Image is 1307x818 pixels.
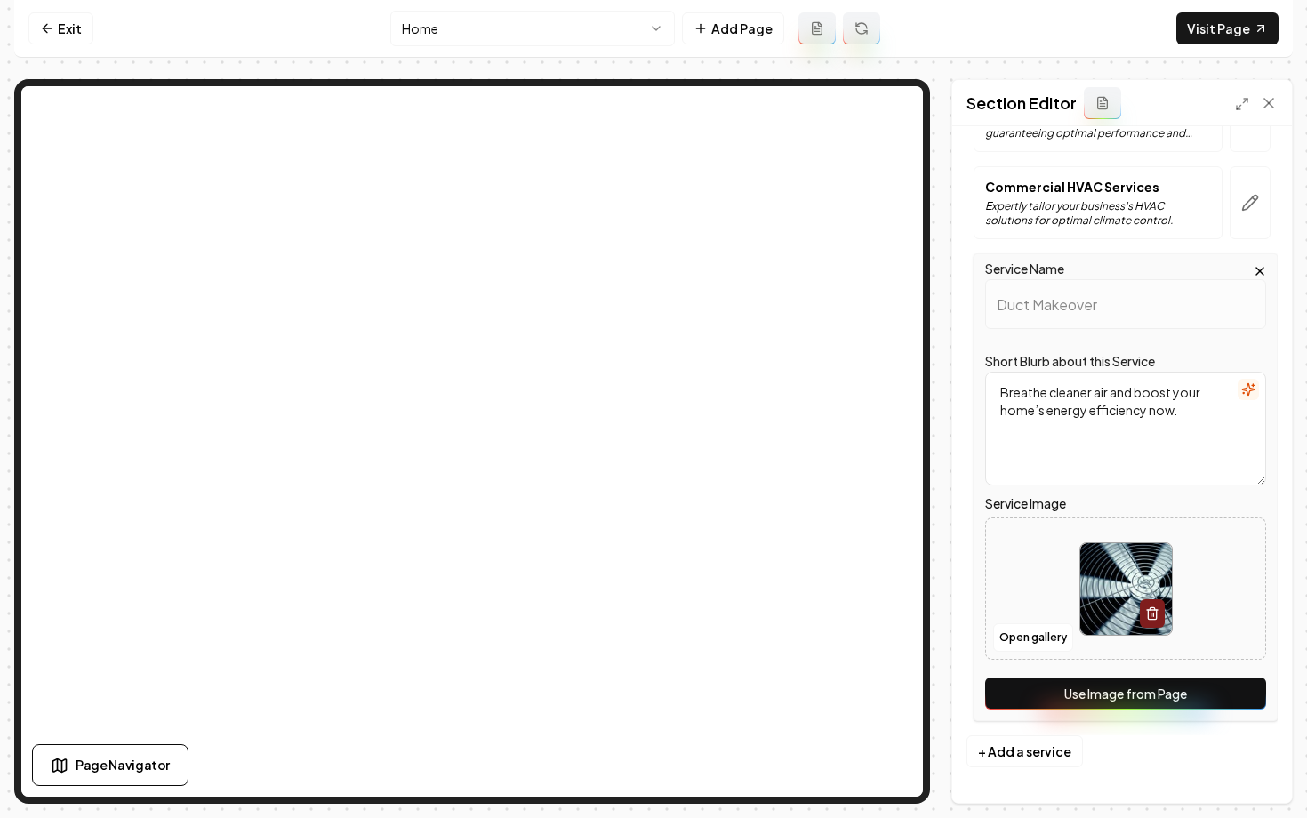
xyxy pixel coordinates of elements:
p: Commercial HVAC Services [985,178,1211,196]
p: Expert and seamless installation guaranteeing optimal performance and efficiency. [985,112,1211,140]
button: + Add a service [966,735,1083,767]
button: Open gallery [993,623,1073,652]
button: Add admin page prompt [798,12,836,44]
label: Service Image [985,493,1266,514]
a: Exit [28,12,93,44]
button: Add Page [682,12,784,44]
label: Service Name [985,261,1064,277]
button: Page Navigator [32,744,188,786]
img: image [1080,543,1172,635]
input: Service Name [985,279,1266,329]
span: Page Navigator [76,756,170,774]
label: Short Blurb about this Service [985,353,1155,369]
button: Add admin section prompt [1084,87,1121,119]
h2: Section Editor [966,91,1077,116]
a: Visit Page [1176,12,1279,44]
button: Use Image from Page [985,678,1266,710]
p: Expertly tailor your business's HVAC solutions for optimal climate control. [985,199,1211,228]
button: Regenerate page [843,12,880,44]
